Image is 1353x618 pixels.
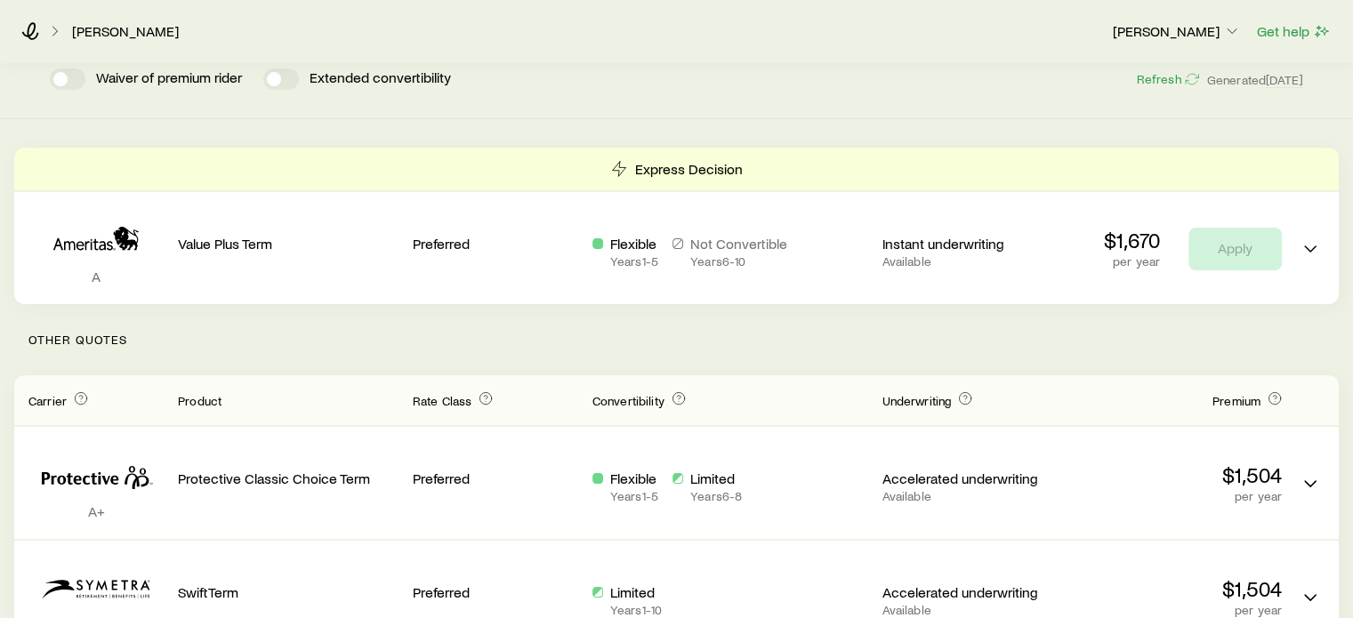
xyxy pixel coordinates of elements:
[71,23,180,40] a: [PERSON_NAME]
[28,393,67,408] span: Carrier
[882,489,1047,503] p: Available
[1266,72,1303,88] span: [DATE]
[1104,228,1160,253] p: $1,670
[310,68,451,90] p: Extended convertibility
[1112,21,1242,43] button: [PERSON_NAME]
[1104,254,1160,269] p: per year
[14,304,1339,375] p: Other Quotes
[178,235,399,253] p: Value Plus Term
[1113,22,1241,40] p: [PERSON_NAME]
[882,603,1047,617] p: Available
[882,393,951,408] span: Underwriting
[882,470,1047,487] p: Accelerated underwriting
[610,489,658,503] p: Years 1 - 5
[690,254,787,269] p: Years 6 - 10
[610,470,658,487] p: Flexible
[610,254,658,269] p: Years 1 - 5
[882,583,1047,601] p: Accelerated underwriting
[178,393,221,408] span: Product
[1061,576,1282,601] p: $1,504
[178,470,399,487] p: Protective Classic Choice Term
[178,583,399,601] p: SwiftTerm
[690,489,742,503] p: Years 6 - 8
[610,235,658,253] p: Flexible
[413,235,578,253] p: Preferred
[1061,603,1282,617] p: per year
[1135,71,1199,88] button: Refresh
[610,583,662,601] p: Limited
[1061,462,1282,487] p: $1,504
[413,583,578,601] p: Preferred
[96,68,242,90] p: Waiver of premium rider
[28,502,164,520] p: A+
[1061,489,1282,503] p: per year
[635,160,743,178] p: Express Decision
[413,393,472,408] span: Rate Class
[413,470,578,487] p: Preferred
[1188,228,1282,270] button: Apply
[1207,72,1303,88] span: Generated
[882,254,1047,269] p: Available
[1256,21,1332,42] button: Get help
[690,235,787,253] p: Not Convertible
[610,603,662,617] p: Years 1 - 10
[14,148,1339,304] div: Term quotes
[592,393,664,408] span: Convertibility
[690,470,742,487] p: Limited
[882,235,1047,253] p: Instant underwriting
[1212,393,1260,408] span: Premium
[28,268,164,285] p: A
